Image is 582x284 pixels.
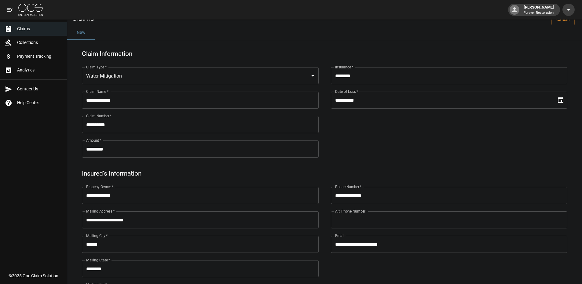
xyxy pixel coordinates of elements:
[335,233,344,238] label: Email
[521,4,556,15] div: [PERSON_NAME]
[18,4,43,16] img: ocs-logo-white-transparent.png
[335,209,365,214] label: Alt. Phone Number
[17,67,62,73] span: Analytics
[86,184,113,189] label: Property Owner
[17,26,62,32] span: Claims
[86,209,115,214] label: Mailing Address
[17,39,62,46] span: Collections
[524,10,554,16] p: Forever Restoration
[67,25,95,40] button: New
[67,25,582,40] div: dynamic tabs
[86,233,108,238] label: Mailing City
[86,257,110,263] label: Mailing State
[335,184,361,189] label: Phone Number
[86,89,108,94] label: Claim Name
[9,273,58,279] div: © 2025 One Claim Solution
[335,64,353,70] label: Insurance
[335,89,358,94] label: Date of Loss
[82,67,319,84] div: Water Mitigation
[17,86,62,92] span: Contact Us
[551,14,575,25] a: Cancel
[86,138,101,143] label: Amount
[86,64,107,70] label: Claim Type
[4,4,16,16] button: open drawer
[17,100,62,106] span: Help Center
[555,94,567,106] button: Choose date, selected date is Jul 24, 2025
[17,53,62,60] span: Payment Tracking
[86,113,112,118] label: Claim Number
